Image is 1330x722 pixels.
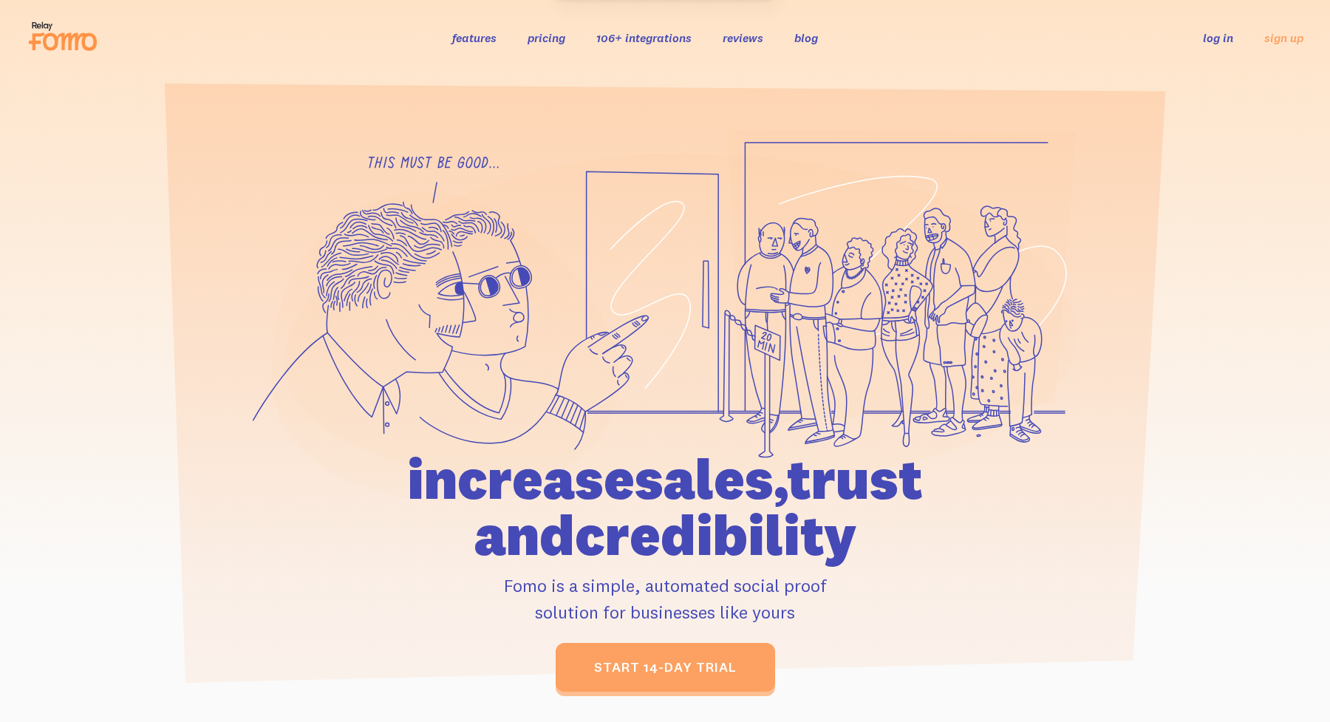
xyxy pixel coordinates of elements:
[528,30,565,45] a: pricing
[794,30,818,45] a: blog
[556,643,775,692] a: start 14-day trial
[323,572,1007,625] p: Fomo is a simple, automated social proof solution for businesses like yours
[1203,30,1233,45] a: log in
[1264,30,1303,46] a: sign up
[452,30,497,45] a: features
[323,451,1007,563] h1: increase sales, trust and credibility
[723,30,763,45] a: reviews
[596,30,692,45] a: 106+ integrations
